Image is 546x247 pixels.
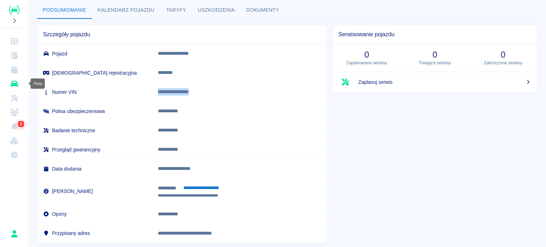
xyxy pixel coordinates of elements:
[43,31,321,38] span: Szczegóły pojazdu
[7,226,22,241] button: Rafał Płaza
[401,44,469,72] a: 0Trwające serwisy
[43,210,146,218] h6: Opony
[43,165,146,172] h6: Data dodania
[43,146,146,153] h6: Przegląd gwarancyjny
[31,79,45,89] div: Flota
[358,79,531,86] span: Zaplanuj serwis
[37,2,92,19] button: Podsumowanie
[333,44,401,72] a: 0Zaplanowane serwisy
[92,2,160,19] button: Kalendarz pojazdu
[192,2,241,19] button: Uszkodzenia
[3,119,26,134] a: Powiadomienia
[406,60,463,66] p: Trwające serwisy
[9,16,20,25] button: Rozwiń nawigację
[3,48,26,63] a: Kalendarz
[338,31,531,38] span: Serwisowanie pojazdu
[3,34,26,48] a: Dashboard
[9,6,20,15] img: Renthelp
[43,69,146,76] h6: [DEMOGRAPHIC_DATA] rejestracyjna
[406,50,463,60] h3: 0
[43,188,146,195] h6: [PERSON_NAME]
[18,120,24,128] span: 1
[475,50,531,60] h3: 0
[333,72,537,92] a: Zaplanuj serwis
[160,2,192,19] button: Taryfy
[338,50,395,60] h3: 0
[3,105,26,119] a: Klienci
[475,60,531,66] p: Zakończone serwisy
[43,108,146,115] h6: Polisa ubezpieczeniowa
[43,127,146,134] h6: Badanie techniczne
[3,134,26,148] a: Widget WWW
[469,44,537,72] a: 0Zakończone serwisy
[241,2,285,19] button: Dokumenty
[43,230,146,237] h6: Przypisany adres
[3,148,26,162] a: Ustawienia
[43,88,146,96] h6: Numer VIN
[338,60,395,66] p: Zaplanowane serwisy
[3,63,26,77] a: Rezerwacje
[3,77,26,91] a: Flota
[43,50,146,57] h6: Pojazd
[3,91,26,105] a: Serwisy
